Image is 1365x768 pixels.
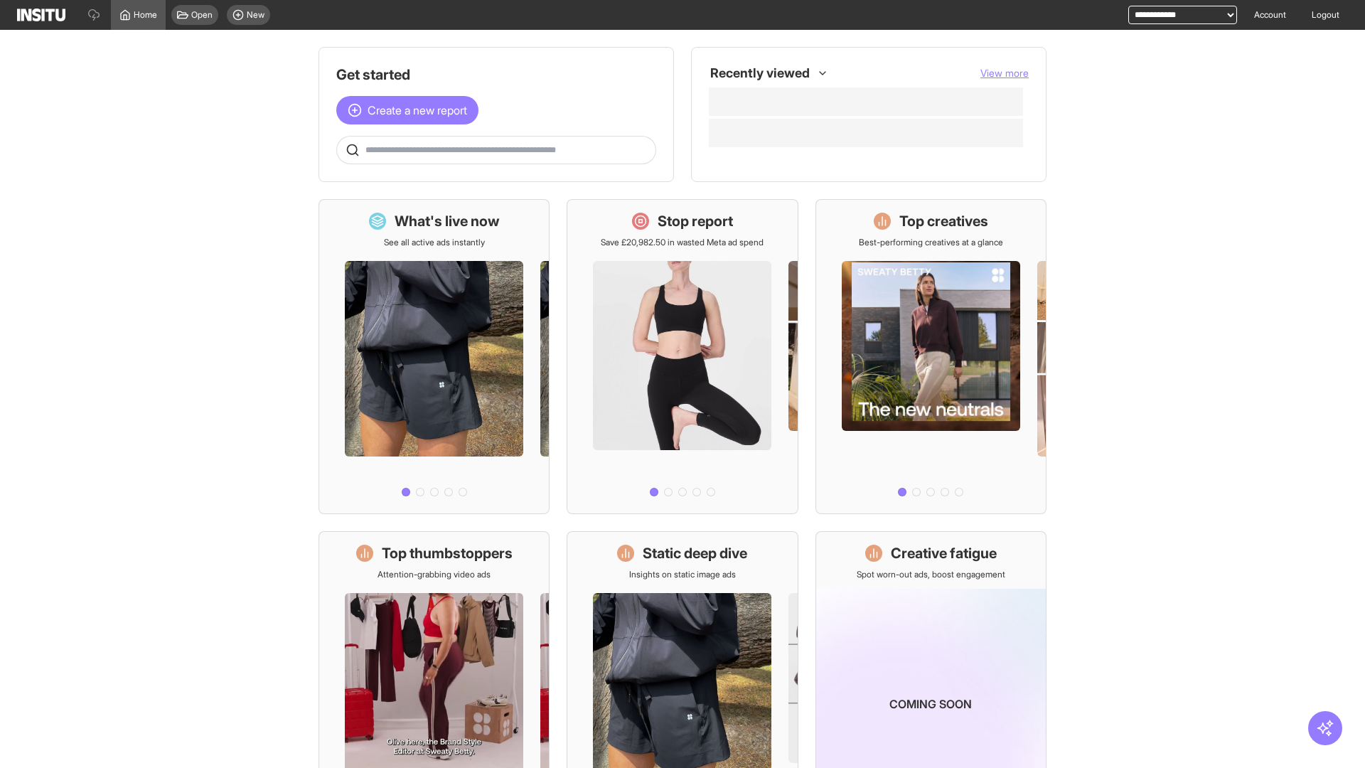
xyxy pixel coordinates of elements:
span: Create a new report [368,102,467,119]
h1: Static deep dive [643,543,747,563]
h1: Top creatives [899,211,988,231]
a: Stop reportSave £20,982.50 in wasted Meta ad spend [567,199,798,514]
img: Logo [17,9,65,21]
h1: What's live now [395,211,500,231]
p: Insights on static image ads [629,569,736,580]
h1: Top thumbstoppers [382,543,513,563]
h1: Get started [336,65,656,85]
button: Create a new report [336,96,478,124]
p: See all active ads instantly [384,237,485,248]
button: View more [980,66,1029,80]
span: Home [134,9,157,21]
a: What's live nowSee all active ads instantly [318,199,550,514]
p: Save £20,982.50 in wasted Meta ad spend [601,237,764,248]
p: Best-performing creatives at a glance [859,237,1003,248]
h1: Stop report [658,211,733,231]
p: Attention-grabbing video ads [378,569,491,580]
span: Open [191,9,213,21]
span: View more [980,67,1029,79]
a: Top creativesBest-performing creatives at a glance [815,199,1046,514]
span: New [247,9,264,21]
